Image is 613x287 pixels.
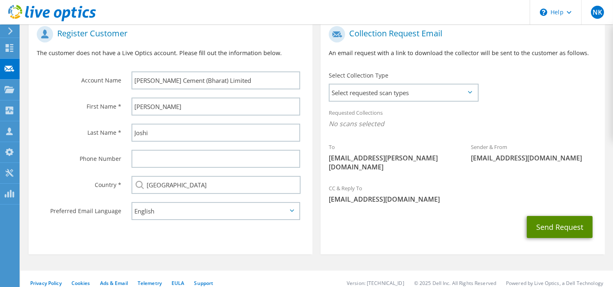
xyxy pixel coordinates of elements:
[30,280,62,287] a: Privacy Policy
[37,124,121,137] label: Last Name *
[414,280,496,287] li: © 2025 Dell Inc. All Rights Reserved
[527,216,593,238] button: Send Request
[37,71,121,85] label: Account Name
[591,6,604,19] span: NK
[330,85,477,101] span: Select requested scan types
[540,9,547,16] svg: \n
[471,154,597,162] span: [EMAIL_ADDRESS][DOMAIN_NAME]
[329,71,388,80] label: Select Collection Type
[37,176,121,189] label: Country *
[329,26,592,42] h1: Collection Request Email
[37,202,121,215] label: Preferred Email Language
[321,180,604,208] div: CC & Reply To
[37,49,304,58] p: The customer does not have a Live Optics account. Please fill out the information below.
[100,280,128,287] a: Ads & Email
[329,195,596,204] span: [EMAIL_ADDRESS][DOMAIN_NAME]
[37,150,121,163] label: Phone Number
[321,104,604,134] div: Requested Collections
[37,26,300,42] h1: Register Customer
[37,98,121,111] label: First Name *
[329,49,596,58] p: An email request with a link to download the collector will be sent to the customer as follows.
[71,280,90,287] a: Cookies
[138,280,162,287] a: Telemetry
[321,138,463,176] div: To
[347,280,404,287] li: Version: [TECHNICAL_ID]
[329,119,596,128] span: No scans selected
[194,280,213,287] a: Support
[172,280,184,287] a: EULA
[506,280,603,287] li: Powered by Live Optics, a Dell Technology
[329,154,455,171] span: [EMAIL_ADDRESS][PERSON_NAME][DOMAIN_NAME]
[463,138,605,167] div: Sender & From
